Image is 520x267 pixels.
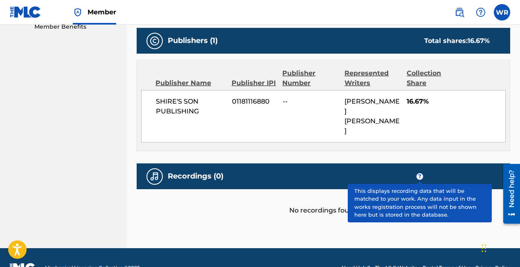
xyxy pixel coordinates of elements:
span: [PERSON_NAME] [PERSON_NAME] [344,97,400,135]
span: 16.67 % [468,37,490,45]
span: 16.67% [407,97,505,106]
div: Publisher Number [282,68,338,88]
div: Total shares: [424,36,490,46]
h5: Publishers (1) [168,36,218,45]
div: Represented Writers [344,68,401,88]
img: Top Rightsholder [73,7,83,17]
h5: Recordings (0) [168,172,223,181]
div: Collection Share [407,68,459,88]
span: -- [283,97,339,106]
span: ? [416,173,423,180]
div: Help [473,4,489,20]
span: 01181116880 [232,97,277,106]
span: Member [88,7,116,17]
div: User Menu [494,4,510,20]
iframe: Resource Center [497,161,520,226]
a: Public Search [451,4,468,20]
img: Publishers [150,36,160,46]
div: Drag [482,236,486,260]
div: Publisher Name [155,78,225,88]
img: help [476,7,486,17]
img: Recordings [150,172,160,181]
a: Member Benefits [34,23,117,31]
span: SHIRE'S SON PUBLISHING [156,97,226,116]
img: MLC Logo [10,6,41,18]
iframe: Chat Widget [479,228,520,267]
div: No recordings found [137,189,510,215]
div: Publisher IPI [232,78,276,88]
img: search [455,7,464,17]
